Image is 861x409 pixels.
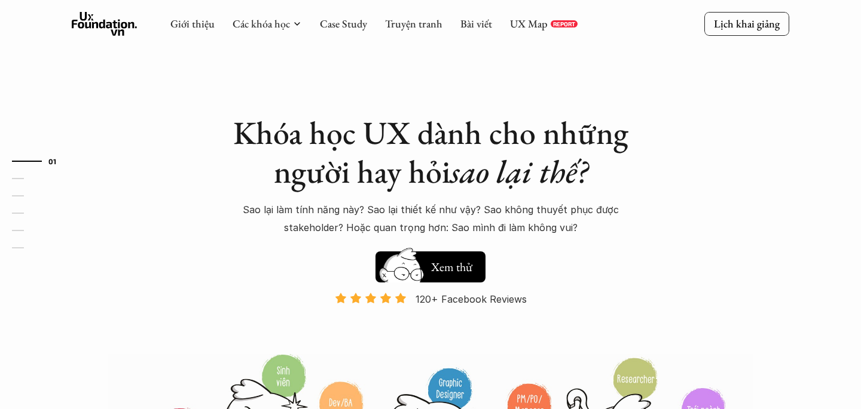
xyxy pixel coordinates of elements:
a: Các khóa học [233,17,290,30]
p: REPORT [553,20,575,27]
a: Truyện tranh [385,17,442,30]
a: Xem thử [375,245,486,282]
a: Giới thiệu [170,17,215,30]
a: Case Study [320,17,367,30]
p: Lịch khai giảng [714,17,780,30]
a: REPORT [551,20,578,27]
h1: Khóa học UX dành cho những người hay hỏi [221,113,640,191]
a: Bài viết [460,17,492,30]
strong: 01 [48,157,57,165]
p: Sao lại làm tính năng này? Sao lại thiết kế như vậy? Sao không thuyết phục được stakeholder? Hoặc... [221,201,640,237]
a: 01 [12,154,69,168]
a: Lịch khai giảng [704,12,789,35]
a: UX Map [510,17,548,30]
p: 120+ Facebook Reviews [416,290,527,308]
h5: Xem thử [429,259,474,275]
a: 120+ Facebook Reviews [324,292,537,352]
em: sao lại thế? [450,150,588,192]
